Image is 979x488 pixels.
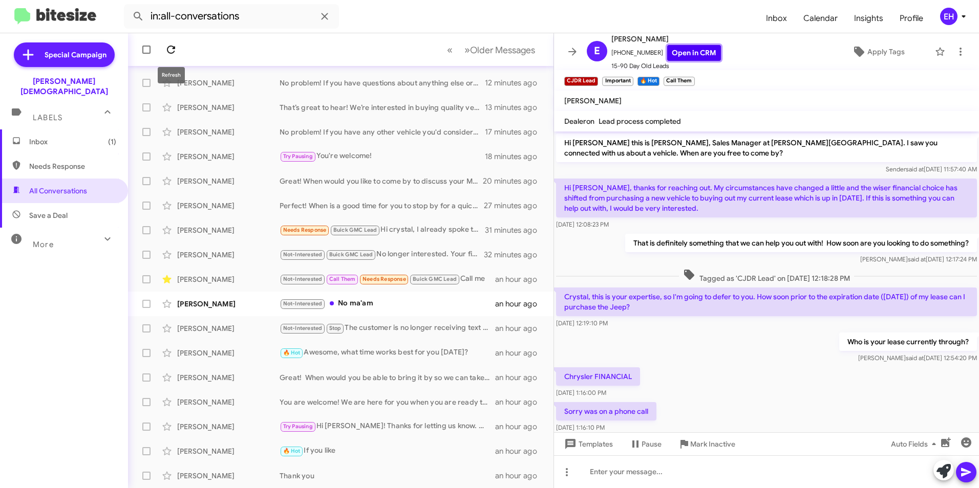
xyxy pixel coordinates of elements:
p: Who is your lease currently through? [839,332,977,351]
span: Needs Response [363,276,406,282]
p: Hi [PERSON_NAME] this is [PERSON_NAME], Sales Manager at [PERSON_NAME][GEOGRAPHIC_DATA]. I saw yo... [556,134,977,162]
div: an hour ago [495,446,545,456]
div: Refresh [158,67,185,83]
a: Insights [846,4,891,33]
small: CJDR Lead [564,77,598,86]
span: Buick GMC Lead [413,276,457,282]
span: » [464,43,470,56]
div: That’s great to hear! We’re interested in buying quality vehicles so If you are ever in the marke... [280,102,485,113]
p: Crystal, this is your expertise, so I'm going to defer to you. How soon prior to the expiration d... [556,287,977,316]
div: [PERSON_NAME] [177,201,280,211]
div: [PERSON_NAME] [177,127,280,137]
div: [PERSON_NAME] [177,250,280,260]
span: [PERSON_NAME] [DATE] 12:54:20 PM [858,354,977,362]
span: Mark Inactive [690,435,735,453]
span: Not-Interested [283,276,323,282]
button: Mark Inactive [670,435,743,453]
div: Great! When would you be able to bring it by so we can take a look at it? [280,372,495,383]
span: Inbox [29,137,116,147]
span: Stop [329,325,342,331]
p: That is definitely something that we can help you out with! How soon are you looking to do someth... [625,234,977,252]
div: [PERSON_NAME] [177,397,280,407]
div: You're welcome! [280,150,485,162]
button: Auto Fields [883,435,948,453]
div: 27 minutes ago [484,201,545,211]
span: 🔥 Hot [283,349,301,356]
a: Special Campaign [14,42,115,67]
button: Next [458,39,541,60]
div: The customer is no longer receiving text messages on this phone number. [280,322,495,334]
span: [PERSON_NAME] [564,96,622,105]
span: Try Pausing [283,153,313,160]
span: [PERSON_NAME] [611,33,721,45]
div: [PERSON_NAME] [177,274,280,284]
span: Dealeron [564,117,594,126]
div: [PERSON_NAME] [177,176,280,186]
div: 32 minutes ago [484,250,545,260]
span: Sender [DATE] 11:57:40 AM [886,165,977,173]
span: [DATE] 1:16:10 PM [556,424,605,431]
span: Special Campaign [45,50,107,60]
div: an hour ago [495,323,545,334]
span: said at [906,354,924,362]
div: 31 minutes ago [485,225,545,235]
span: [PHONE_NUMBER] [611,45,721,61]
p: Hi [PERSON_NAME], thanks for reaching out. My circumstances have changed a little and the wiser f... [556,179,977,217]
span: Tagged as 'CJDR Lead' on [DATE] 12:18:28 PM [679,269,854,283]
div: [PERSON_NAME] [177,299,280,309]
div: [PERSON_NAME] [177,471,280,481]
div: [PERSON_NAME] [177,78,280,88]
div: 13 minutes ago [485,102,545,113]
div: No ma'am [280,298,495,309]
a: Inbox [758,4,795,33]
span: Try Pausing [283,423,313,430]
div: an hour ago [495,372,545,383]
span: Older Messages [470,45,535,56]
span: Apply Tags [867,42,905,61]
div: No problem! If you have questions about anything else or would like to discuss your vehicle, just... [280,78,485,88]
div: Hi [PERSON_NAME]! Thanks for letting us know. We will be here for you when you are ready. Please ... [280,420,495,432]
span: Not-Interested [283,300,323,307]
div: Great! When would you like to come by to discuss your Model X and explore your options? [280,176,484,186]
span: Labels [33,113,62,122]
div: an hour ago [495,274,545,284]
button: EH [931,8,968,25]
div: Perfect! When is a good time for you to stop by for a quick appraisal? [280,201,484,211]
a: Profile [891,4,931,33]
p: Sorry was on a phone call [556,402,656,420]
span: Templates [562,435,613,453]
span: Lead process completed [599,117,681,126]
div: an hour ago [495,397,545,407]
div: [PERSON_NAME] [177,446,280,456]
span: [PERSON_NAME] [DATE] 12:17:24 PM [860,255,977,263]
div: [PERSON_NAME] [177,422,280,432]
button: Previous [441,39,459,60]
a: Calendar [795,4,846,33]
div: [PERSON_NAME] [177,348,280,358]
span: All Conversations [29,186,87,196]
span: Buick GMC Lead [329,251,373,258]
div: No problem! If you have any other vehicle you'd consider selling, let me know. We would love to d... [280,127,485,137]
span: 15-90 Day Old Leads [611,61,721,71]
div: [PERSON_NAME] [177,151,280,162]
div: 17 minutes ago [485,127,545,137]
div: an hour ago [495,471,545,481]
input: Search [124,4,339,29]
span: (1) [108,137,116,147]
button: Pause [621,435,670,453]
span: Pause [642,435,662,453]
nav: Page navigation example [441,39,541,60]
span: [DATE] 12:08:23 PM [556,220,609,228]
span: Needs Response [29,161,116,171]
small: 🔥 Hot [637,77,659,86]
div: [PERSON_NAME] [177,102,280,113]
div: You are welcome! We are here for you when you are ready to purchase, trade, or sell. Keep us in m... [280,397,495,407]
span: Call Them [329,276,356,282]
button: Apply Tags [826,42,930,61]
span: 🔥 Hot [283,448,301,454]
span: Buick GMC Lead [333,227,377,233]
span: Needs Response [283,227,327,233]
